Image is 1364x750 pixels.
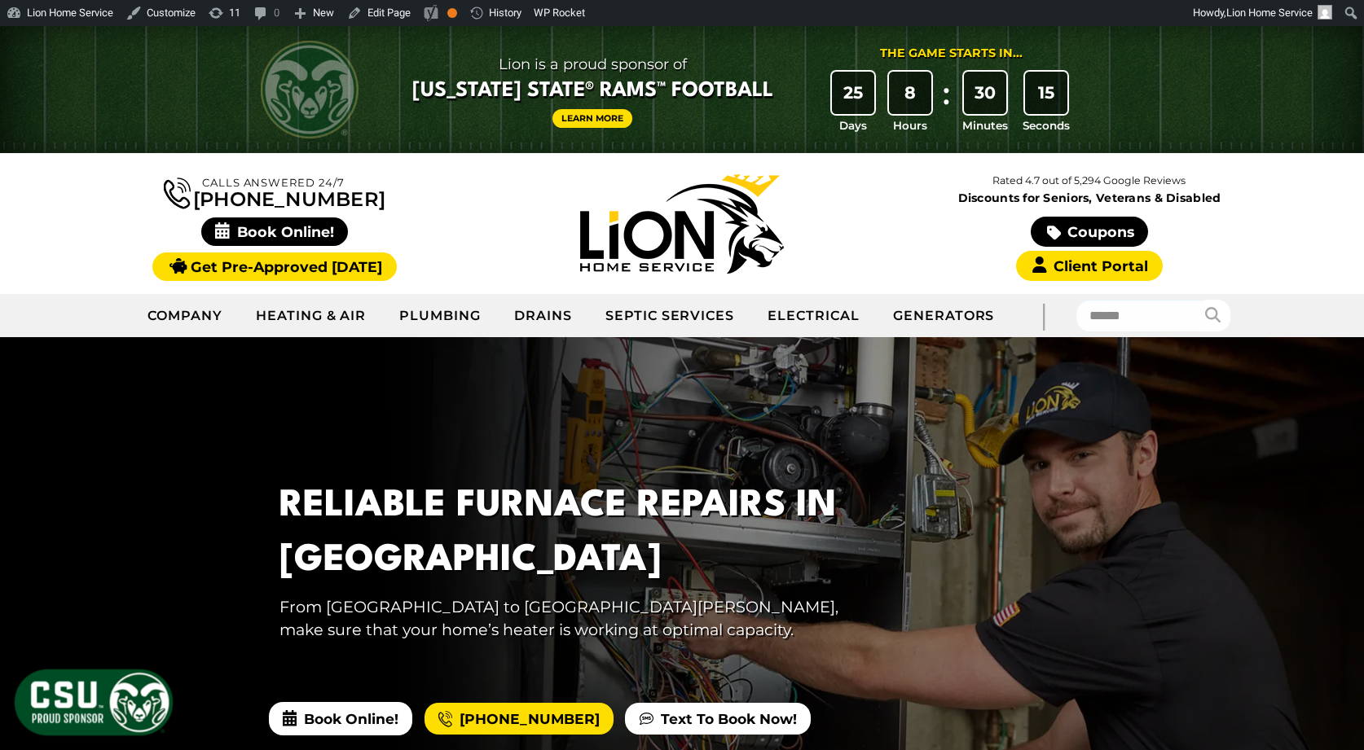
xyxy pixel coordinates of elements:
span: Days [839,117,867,134]
a: Heating & Air [240,296,383,336]
img: CSU Rams logo [261,41,359,138]
a: Client Portal [1016,251,1163,281]
span: Lion Home Service [1226,7,1313,19]
a: Drains [498,296,589,336]
img: Lion Home Service [580,174,784,274]
a: Text To Book Now! [625,703,810,735]
div: 15 [1025,72,1067,114]
a: Plumbing [383,296,498,336]
span: Book Online! [269,702,412,735]
span: Minutes [962,117,1008,134]
img: CSU Sponsor Badge [12,667,175,738]
a: [PHONE_NUMBER] [425,703,614,735]
span: [US_STATE] State® Rams™ Football [412,77,773,105]
div: OK [447,8,457,18]
a: Generators [877,296,1011,336]
span: Lion is a proud sponsor of [412,51,773,77]
p: Rated 4.7 out of 5,294 Google Reviews [886,172,1293,190]
a: Get Pre-Approved [DATE] [152,252,396,281]
span: Seconds [1023,117,1070,134]
div: : [939,72,955,134]
div: | [1010,294,1076,337]
a: Septic Services [589,296,751,336]
span: Hours [893,117,927,134]
div: 25 [832,72,874,114]
span: Book Online! [201,217,349,246]
a: [PHONE_NUMBER] [164,174,385,209]
a: Company [131,296,240,336]
a: Coupons [1031,217,1148,247]
p: From [GEOGRAPHIC_DATA] to [GEOGRAPHIC_DATA][PERSON_NAME], make sure that your home’s heater is wo... [279,595,873,643]
a: Learn More [552,109,632,128]
div: The Game Starts in... [880,45,1023,63]
h1: Reliable Furnace Repairs in [GEOGRAPHIC_DATA] [279,479,873,588]
span: Discounts for Seniors, Veterans & Disabled [889,192,1290,204]
div: 8 [889,72,931,114]
a: Electrical [751,296,877,336]
div: 30 [964,72,1006,114]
